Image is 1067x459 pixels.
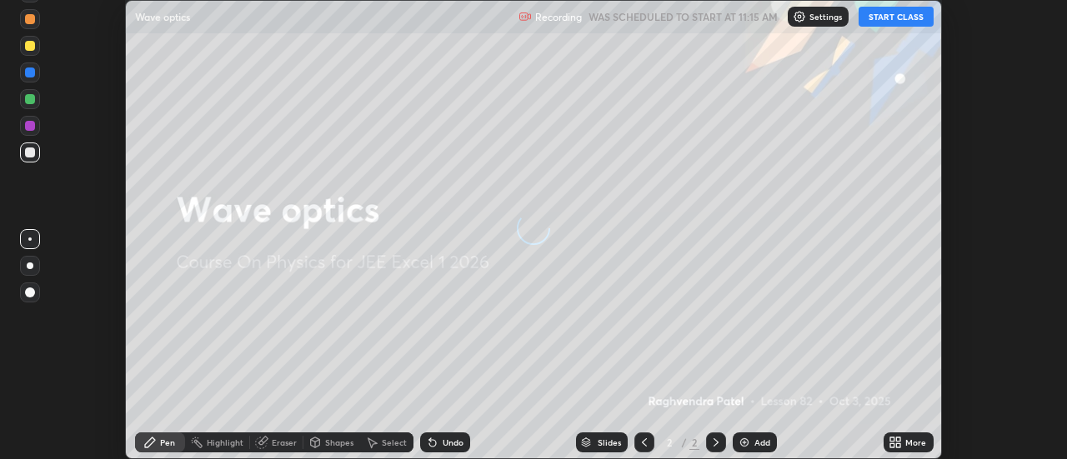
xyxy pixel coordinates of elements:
img: add-slide-button [738,436,751,449]
p: Settings [809,12,842,21]
div: Slides [598,438,621,447]
img: recording.375f2c34.svg [518,10,532,23]
div: More [905,438,926,447]
div: 2 [689,435,699,450]
img: class-settings-icons [793,10,806,23]
h5: WAS SCHEDULED TO START AT 11:15 AM [589,9,778,24]
div: Shapes [325,438,353,447]
p: Wave optics [135,10,190,23]
div: Pen [160,438,175,447]
button: START CLASS [859,7,934,27]
div: Undo [443,438,463,447]
div: Select [382,438,407,447]
div: Highlight [207,438,243,447]
div: 2 [661,437,678,447]
p: Recording [535,11,582,23]
div: / [681,437,686,447]
div: Add [754,438,770,447]
div: Eraser [272,438,297,447]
